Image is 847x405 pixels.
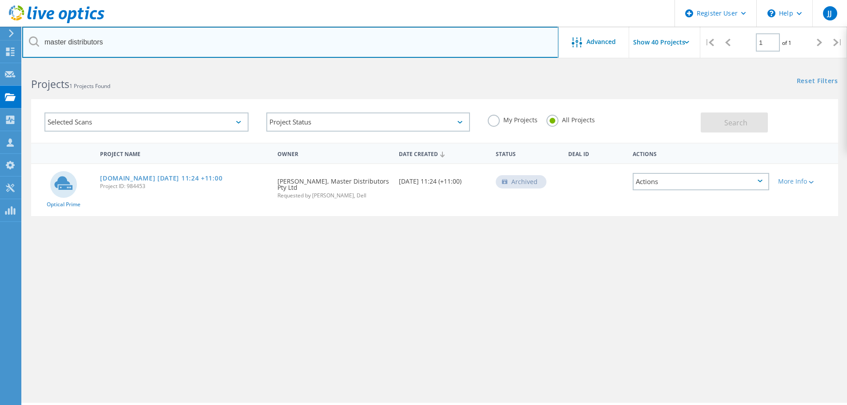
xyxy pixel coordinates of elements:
div: Owner [273,145,394,161]
div: Archived [496,175,546,188]
span: Optical Prime [47,202,80,207]
label: My Projects [488,115,538,123]
div: Project Status [266,112,470,132]
div: [DATE] 11:24 (+11:00) [394,164,491,193]
span: Requested by [PERSON_NAME], Dell [277,193,389,198]
div: Status [491,145,564,161]
div: Actions [633,173,769,190]
div: | [829,27,847,58]
a: Reset Filters [797,78,838,85]
span: JJ [827,10,832,17]
input: Search projects by name, owner, ID, company, etc [22,27,558,58]
div: Actions [628,145,774,161]
div: Deal Id [564,145,628,161]
a: Live Optics Dashboard [9,19,104,25]
button: Search [701,112,768,132]
label: All Projects [546,115,595,123]
span: of 1 [782,39,791,47]
div: | [700,27,719,58]
svg: \n [767,9,775,17]
div: Date Created [394,145,491,162]
span: Project ID: 984453 [100,184,269,189]
div: Selected Scans [44,112,249,132]
a: [DOMAIN_NAME] [DATE] 11:24 +11:00 [100,175,222,181]
span: 1 Projects Found [69,82,110,90]
div: [PERSON_NAME], Master Distributors Pty Ltd [273,164,394,207]
div: More Info [778,178,834,184]
span: Advanced [586,39,616,45]
b: Projects [31,77,69,91]
div: Project Name [96,145,273,161]
span: Search [724,118,747,128]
